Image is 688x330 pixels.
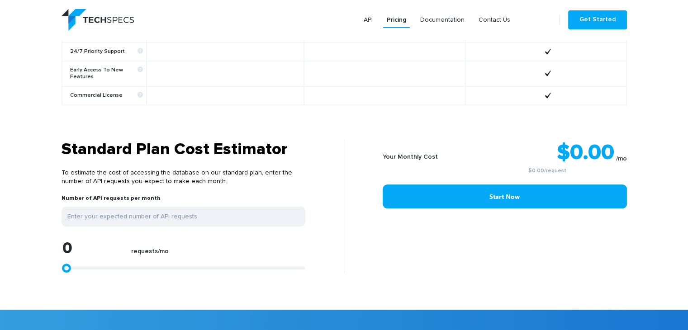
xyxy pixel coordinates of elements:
[70,67,143,80] b: Early Access To New Features
[62,195,161,207] label: Number of API requests per month
[62,9,134,31] img: logo
[383,184,627,208] a: Start Now
[62,140,305,160] h3: Standard Plan Cost Estimator
[468,168,627,174] small: /request
[568,10,627,29] a: Get Started
[360,12,376,28] a: API
[70,48,143,55] b: 24/7 Priority Support
[616,156,627,162] sub: /mo
[557,142,614,164] strong: $0.00
[62,160,305,195] p: To estimate the cost of accessing the database on our standard plan, enter the number of API requ...
[383,154,438,160] b: Your Monthly Cost
[131,248,169,260] label: requests/mo
[383,12,410,28] a: Pricing
[528,168,544,174] a: $0.00
[62,207,305,226] input: Enter your expected number of API requests
[475,12,514,28] a: Contact Us
[70,92,143,99] b: Commercial License
[417,12,468,28] a: Documentation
